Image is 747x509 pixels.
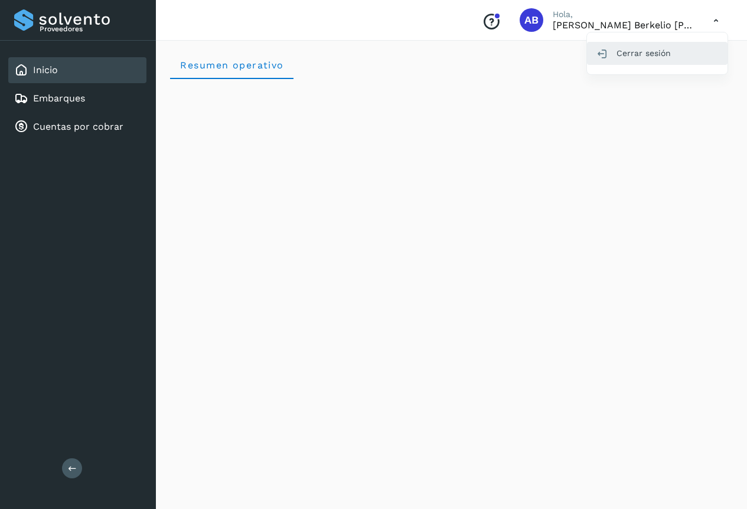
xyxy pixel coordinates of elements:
a: Inicio [33,64,58,75]
a: Embarques [33,93,85,104]
div: Embarques [8,86,146,111]
a: Cuentas por cobrar [33,121,123,132]
div: Cuentas por cobrar [8,114,146,140]
div: Inicio [8,57,146,83]
p: Proveedores [40,25,142,33]
div: Cerrar sesión [587,42,728,64]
